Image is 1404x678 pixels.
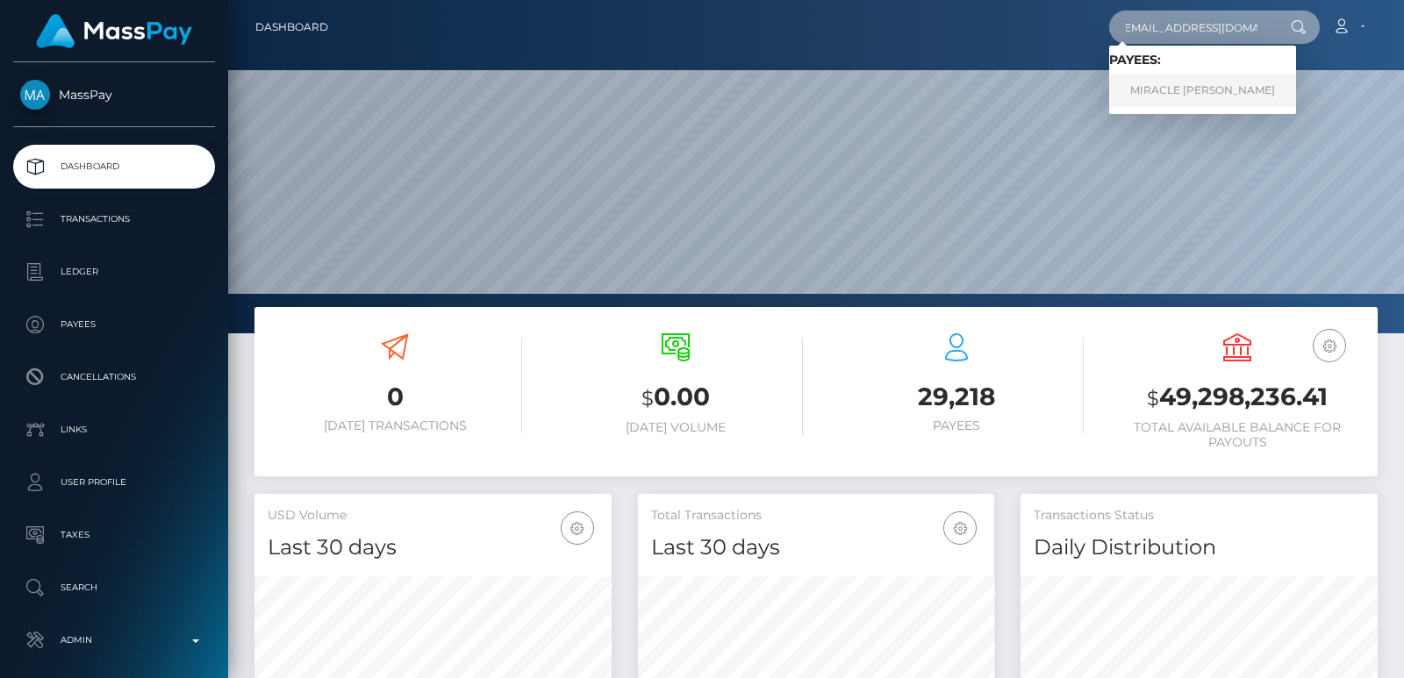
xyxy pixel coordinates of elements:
[1147,386,1159,410] small: $
[13,303,215,346] a: Payees
[13,87,215,103] span: MassPay
[20,80,50,110] img: MassPay
[651,507,982,525] h5: Total Transactions
[1034,507,1365,525] h5: Transactions Status
[829,380,1084,414] h3: 29,218
[20,311,208,338] p: Payees
[13,618,215,662] a: Admin
[13,197,215,241] a: Transactions
[20,575,208,601] p: Search
[1109,75,1296,107] a: MIRACLE [PERSON_NAME]
[13,145,215,189] a: Dashboard
[20,153,208,180] p: Dashboard
[36,14,192,48] img: MassPay Logo
[20,469,208,496] p: User Profile
[268,507,598,525] h5: USD Volume
[548,420,803,435] h6: [DATE] Volume
[20,206,208,232] p: Transactions
[641,386,654,410] small: $
[1034,532,1365,563] h4: Daily Distribution
[268,380,522,414] h3: 0
[20,417,208,443] p: Links
[20,627,208,653] p: Admin
[1110,420,1365,450] h6: Total Available Balance for Payouts
[20,364,208,390] p: Cancellations
[13,460,215,504] a: User Profile
[20,522,208,548] p: Taxes
[651,532,982,563] h4: Last 30 days
[829,418,1084,433] h6: Payees
[13,513,215,557] a: Taxes
[1109,11,1274,44] input: Search...
[13,408,215,452] a: Links
[268,418,522,433] h6: [DATE] Transactions
[548,380,803,416] h3: 0.00
[1110,380,1365,416] h3: 49,298,236.41
[13,355,215,399] a: Cancellations
[20,259,208,285] p: Ledger
[1109,53,1296,68] h6: Payees:
[255,9,328,46] a: Dashboard
[13,566,215,610] a: Search
[13,250,215,294] a: Ledger
[268,532,598,563] h4: Last 30 days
